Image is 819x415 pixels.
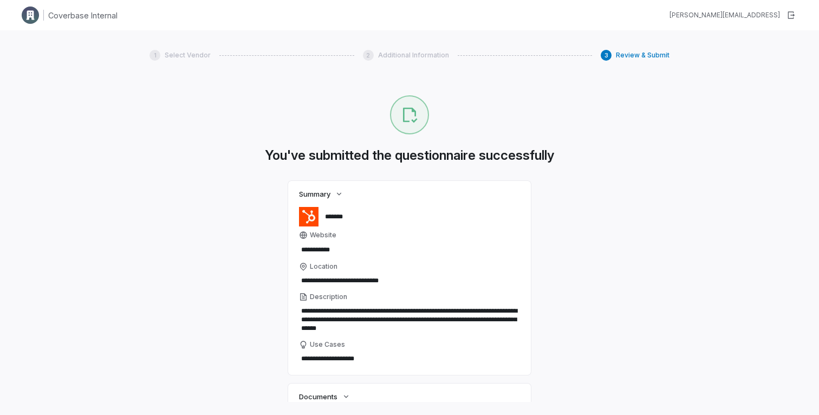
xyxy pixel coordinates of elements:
span: Use Cases [310,340,345,349]
div: 3 [601,50,612,61]
h1: Coverbase Internal [48,10,118,21]
img: Clerk Logo [22,7,39,24]
textarea: Description [299,303,520,336]
span: Select Vendor [165,51,211,60]
div: 2 [363,50,374,61]
span: Additional Information [378,51,449,60]
span: Description [310,293,347,301]
button: Summary [296,184,347,204]
span: Location [310,262,337,271]
button: Documents [296,387,354,406]
input: Website [299,242,502,257]
div: 1 [149,50,160,61]
h1: You've submitted the questionnaire successfully [265,147,554,164]
span: Summary [299,189,330,199]
span: Review & Submit [616,51,669,60]
input: Location [299,273,520,288]
span: Documents [299,392,337,401]
span: Website [310,231,336,239]
textarea: Use Cases [299,351,520,366]
div: [PERSON_NAME][EMAIL_ADDRESS] [669,11,780,20]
